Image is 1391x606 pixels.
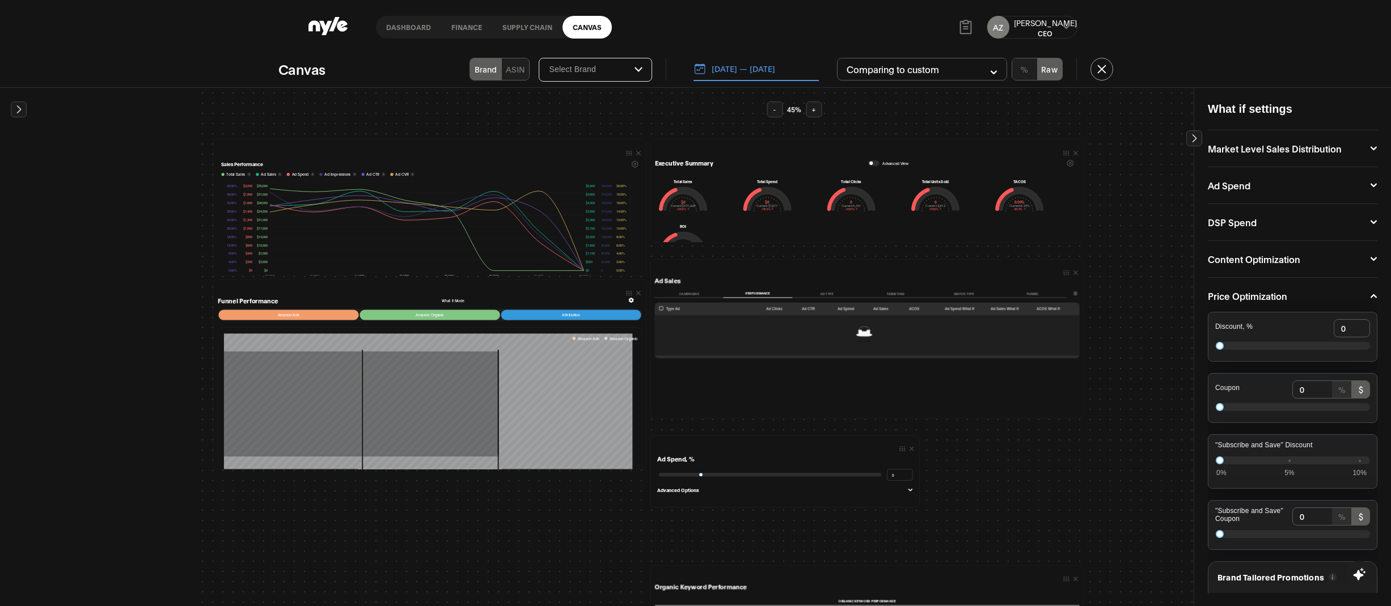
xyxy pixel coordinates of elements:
h3: Organic Keyword Performance [655,583,747,591]
h4: Current: 4,101 [827,204,876,206]
a: finance [441,16,492,39]
th: Ad Spend What If [941,303,987,315]
tspan: $17,500 [257,226,268,230]
img: Calendar [694,62,706,75]
span: Total Sales [226,171,245,177]
tspan: 0.00% [229,268,237,272]
tspan: $0 [586,268,589,272]
tspan: $2,750 [586,226,595,230]
span: 5 % [1284,469,1295,477]
tspan: 270,000 [601,192,612,196]
tspan: [DATE] [444,274,454,278]
h4: "Subscribe and Save" Discount [1215,442,1313,450]
button: Performance [724,289,792,298]
div: -100.0% [743,207,792,211]
div: No data [659,338,1070,344]
button: Price Optimization [1208,291,1377,300]
button: Amazon Organic [604,336,637,341]
tspan: $800 [246,234,252,238]
th: ACOS What If [1033,303,1079,315]
span: 45 % [787,105,801,114]
tspan: 40.00% [227,184,237,188]
th: Ad CTR [798,303,834,315]
tspan: 12.00% [616,217,627,221]
button: i [382,172,385,176]
a: Dashboard [376,16,441,39]
h2: What if settings [1208,101,1377,116]
input: Select Brand [548,65,635,75]
tspan: $600 [246,243,252,247]
span: Ad Spend [291,171,308,177]
tspan: $5,500 [586,184,595,188]
tspan: $4,400 [586,201,595,205]
button: % [1332,507,1351,526]
button: Column settings [1071,290,1079,298]
button: Brand [470,58,502,80]
tspan: $21,000 [257,217,268,221]
button: i [353,172,356,176]
button: i [247,172,250,176]
tspan: 0.00% [616,268,625,272]
button: Amazon AdsAmazon Organic [217,327,642,478]
span: Advanced View [882,160,908,166]
th: Ad Spend [834,303,870,315]
tspan: $1,100 [586,251,595,255]
h3: Ad Sales [655,277,1080,285]
tspan: 300,000 [601,184,612,188]
tspan: 2.00% [616,260,625,264]
tspan: $1,800 [243,192,252,196]
button: i [278,172,281,176]
a: Supply chain [492,16,563,39]
h4: Discount, % [1215,323,1253,331]
tspan: 30,000 [601,260,610,264]
tspan: $7,000 [259,251,268,255]
div: -100.0% [827,207,876,211]
tspan: $10,500 [257,243,268,247]
button: Market Level Sales Distribution [1208,144,1377,153]
tspan: [DATE] [354,274,364,278]
div: -100.0% [659,207,708,211]
button: Campaigns [655,289,724,298]
tspan: 32.00% [227,201,237,205]
button: DSP Spend [1208,218,1377,227]
tspan: $31,500 [257,192,268,196]
button: Ad Spend [1208,181,1377,190]
tspan: 150,000 [601,226,612,230]
tspan: 0 [601,268,603,272]
tspan: $0 [249,268,252,272]
tspan: [DATE] [310,274,319,278]
tspan: $0 [264,268,268,272]
tspan: 16.00% [616,201,627,205]
button: Funnel [999,289,1067,298]
button: Brand Tailored Promotions [1208,562,1377,593]
tspan: [DATE] [265,274,274,278]
tspan: $3,500 [259,260,268,264]
button: [PERSON_NAME]CEO [1014,17,1077,38]
div: What If Mode [442,298,464,304]
button: i [411,172,414,176]
tspan: $550 [586,260,593,264]
tspan: $14,000 [257,234,268,238]
tspan: [DATE] [534,274,543,278]
tspan: $1,600 [243,201,252,205]
button: Content Optimization [1208,255,1377,264]
button: + [806,101,822,117]
button: Amazon Organic [360,310,500,320]
h4: Coupon [1215,384,1240,392]
button: Amazon Ads [218,310,358,320]
button: [DATE] — [DATE] [694,57,819,81]
div: Total Units Sold [911,179,960,184]
h2: Brand Tailored Promotions [1217,573,1337,581]
span: Ad CTR [366,171,379,177]
tspan: 210,000 [601,209,612,213]
tspan: 4.00% [229,260,237,264]
tspan: $200 [246,260,252,264]
button: Match type [929,289,998,298]
tspan: 36.00% [227,192,237,196]
tspan: 20.00% [227,226,237,230]
h3: Funnel Performance [217,297,278,305]
div: CEO [1014,28,1077,38]
tspan: $1,200 [243,217,252,221]
button: Attribution [501,310,641,320]
tspan: 8.00% [229,251,237,255]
